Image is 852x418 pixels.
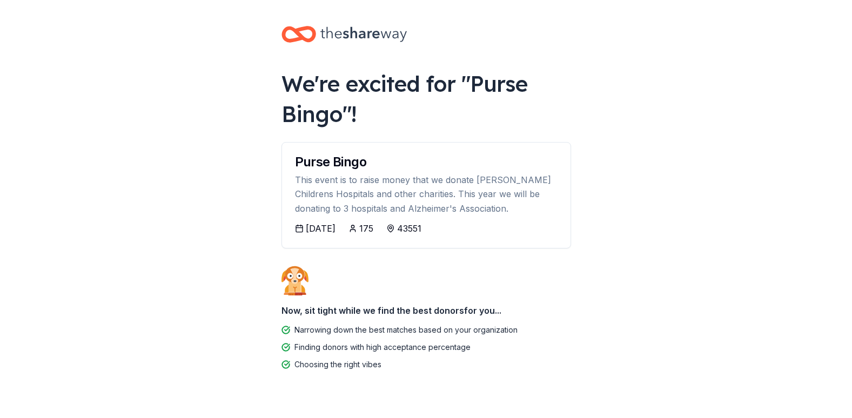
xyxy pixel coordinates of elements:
div: Finding donors with high acceptance percentage [294,341,471,354]
div: We're excited for " Purse Bingo "! [281,69,571,129]
div: This event is to raise money that we donate [PERSON_NAME] Childrens Hospitals and other charities... [295,173,558,215]
div: [DATE] [306,222,336,235]
div: 175 [359,222,373,235]
img: Dog waiting patiently [281,266,308,295]
div: Now, sit tight while we find the best donors for you... [281,300,571,321]
div: Choosing the right vibes [294,358,381,371]
div: Narrowing down the best matches based on your organization [294,323,518,336]
div: 43551 [397,222,421,235]
div: Purse Bingo [295,156,558,168]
